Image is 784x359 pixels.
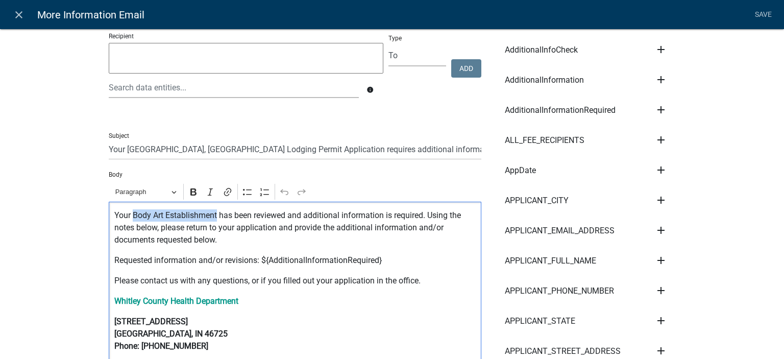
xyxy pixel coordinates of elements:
[505,257,596,265] span: APPLICANT_FULL_NAME
[114,341,208,351] strong: Phone: [PHONE_NUMBER]
[114,209,476,246] p: Your Body Art Establishment has been reviewed and additional information is required. Using the n...
[388,35,402,41] label: Type
[655,254,667,267] i: add
[451,59,481,78] button: Add
[655,164,667,176] i: add
[655,194,667,206] i: add
[655,224,667,236] i: add
[505,317,575,325] span: APPLICANT_STATE
[109,32,383,41] p: Recipient
[505,46,578,54] span: AdditionalInfoCheck
[114,317,188,326] strong: [STREET_ADDRESS]
[109,172,122,178] label: Body
[115,186,168,198] span: Paragraph
[655,134,667,146] i: add
[505,166,536,175] span: AppDate
[114,275,476,287] p: Please contact us with any questions, or if you filled out your application in the office.
[37,5,144,25] span: More Information Email
[114,296,238,306] a: Whitley County Health Department
[505,227,615,235] span: APPLICANT_EMAIL_ADDRESS
[750,5,776,25] a: Save
[655,74,667,86] i: add
[505,287,614,295] span: APPLICANT_PHONE_NUMBER
[111,184,181,200] button: Paragraph, Heading
[505,136,584,145] span: ALL_FEE_RECIPIENTS
[13,9,25,21] i: close
[655,43,667,56] i: add
[505,76,584,84] span: AdditionalInformation
[505,197,569,205] span: APPLICANT_CITY
[655,104,667,116] i: add
[505,347,621,355] span: APPLICANT_STREET_ADDRESS
[655,345,667,357] i: add
[114,254,476,267] p: Requested information and/or revisions: ${AdditionalInformationRequired}
[655,315,667,327] i: add
[109,182,481,201] div: Editor toolbar
[366,86,374,93] i: info
[505,106,616,114] span: AdditionalInformationRequired
[655,284,667,297] i: add
[114,329,228,339] strong: [GEOGRAPHIC_DATA], IN 46725
[109,77,359,98] input: Search data entities...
